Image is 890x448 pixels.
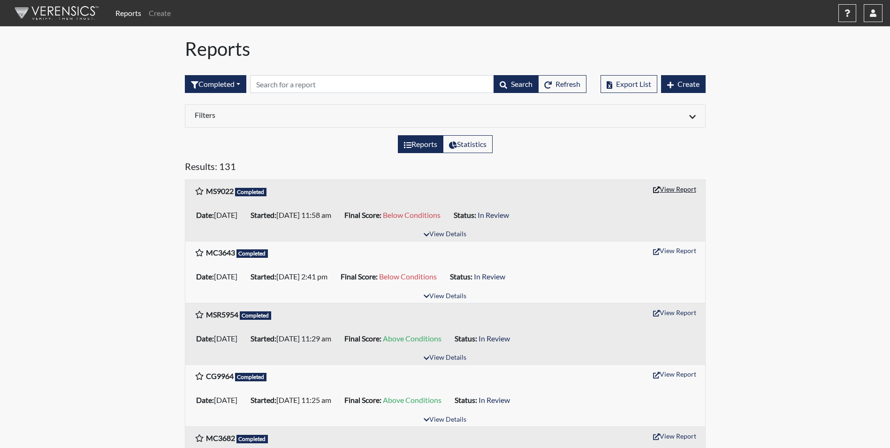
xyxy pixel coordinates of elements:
button: Refresh [538,75,586,93]
label: View statistics about completed interviews [443,135,493,153]
li: [DATE] [192,269,247,284]
span: Above Conditions [383,395,441,404]
b: MS9022 [206,186,234,195]
button: Export List [601,75,657,93]
button: Search [494,75,539,93]
span: Completed [235,188,267,196]
h1: Reports [185,38,706,60]
span: Completed [236,249,268,258]
label: View the list of reports [398,135,443,153]
b: Status: [454,210,476,219]
input: Search by Registration ID, Interview Number, or Investigation Name. [250,75,494,93]
a: Create [145,4,175,23]
b: Status: [455,334,477,343]
span: Below Conditions [379,272,437,281]
button: Create [661,75,706,93]
span: Above Conditions [383,334,441,343]
b: Date: [196,334,214,343]
span: Completed [235,373,267,381]
div: Filter by interview status [185,75,246,93]
b: Started: [251,334,276,343]
li: [DATE] [192,208,247,223]
b: Final Score: [341,272,378,281]
span: Completed [240,311,272,320]
span: Export List [616,79,651,88]
h6: Filters [195,110,438,119]
b: Date: [196,395,214,404]
span: Search [511,79,532,88]
button: View Report [649,243,700,258]
b: Started: [251,395,276,404]
span: In Review [479,395,510,404]
b: Started: [251,272,276,281]
li: [DATE] 2:41 pm [247,269,337,284]
span: In Review [478,210,509,219]
b: MC3643 [206,248,235,257]
li: [DATE] [192,331,247,346]
span: Completed [236,435,268,443]
span: In Review [479,334,510,343]
b: MC3682 [206,433,235,442]
b: Date: [196,272,214,281]
b: Status: [455,395,477,404]
li: [DATE] 11:58 am [247,208,341,223]
span: Refresh [555,79,580,88]
button: Completed [185,75,246,93]
b: CG9964 [206,371,234,380]
button: View Details [419,290,471,303]
span: In Review [474,272,505,281]
li: [DATE] 11:25 am [247,393,341,408]
b: Started: [251,210,276,219]
b: Final Score: [344,210,381,219]
button: View Report [649,182,700,196]
button: View Details [419,352,471,364]
button: View Report [649,429,700,443]
button: View Report [649,367,700,381]
button: View Details [419,228,471,241]
div: Click to expand/collapse filters [188,110,703,122]
li: [DATE] 11:29 am [247,331,341,346]
b: Final Score: [344,395,381,404]
b: MSR5954 [206,310,238,319]
b: Final Score: [344,334,381,343]
button: View Details [419,414,471,426]
span: Below Conditions [383,210,441,219]
b: Date: [196,210,214,219]
button: View Report [649,305,700,320]
a: Reports [112,4,145,23]
h5: Results: 131 [185,161,706,176]
b: Status: [450,272,472,281]
span: Create [677,79,700,88]
li: [DATE] [192,393,247,408]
